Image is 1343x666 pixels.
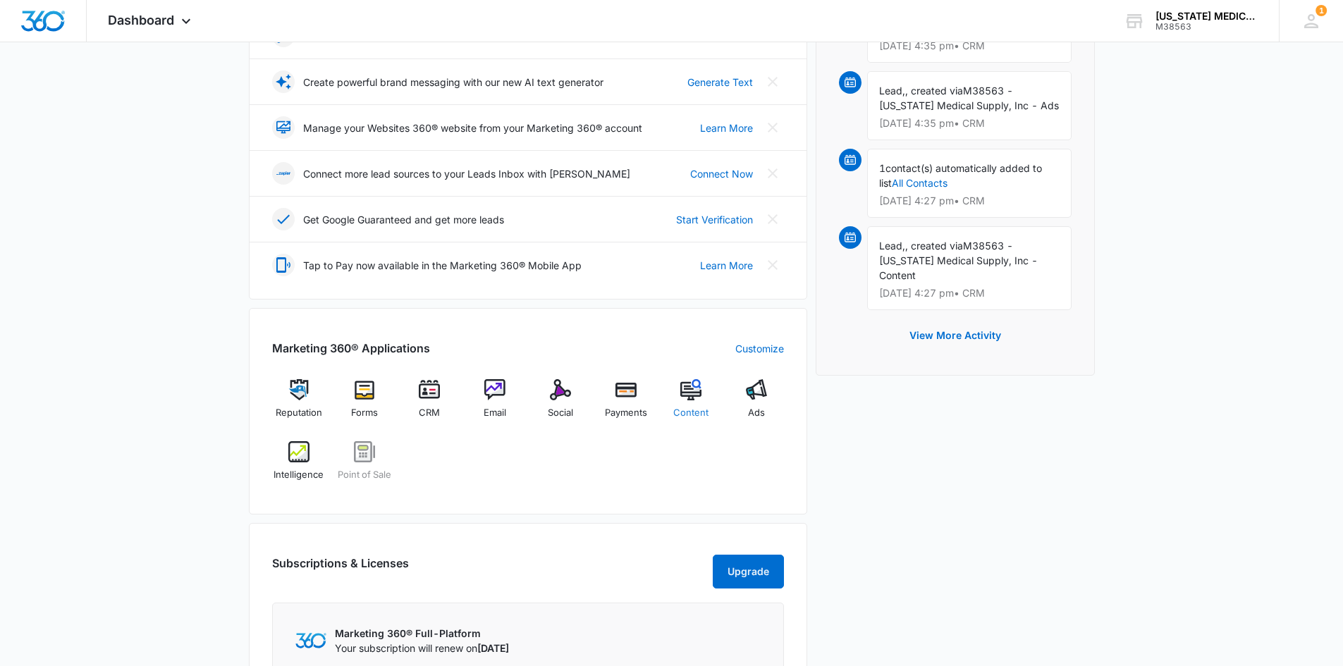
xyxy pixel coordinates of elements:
p: Create powerful brand messaging with our new AI text generator [303,75,603,90]
span: Ads [748,406,765,420]
p: Manage your Websites 360® website from your Marketing 360® account [303,121,642,135]
button: Close [761,116,784,139]
a: Email [468,379,522,430]
a: Generate Text [687,75,753,90]
div: account id [1155,22,1258,32]
a: Intelligence [272,441,326,492]
span: Content [673,406,709,420]
h2: Marketing 360® Applications [272,340,430,357]
a: Connect Now [690,166,753,181]
p: Get Google Guaranteed and get more leads [303,212,504,227]
a: Start Verification [676,212,753,227]
span: Reputation [276,406,322,420]
p: [DATE] 4:27 pm • CRM [879,196,1060,206]
span: , created via [905,85,963,97]
span: Email [484,406,506,420]
div: account name [1155,11,1258,22]
p: [DATE] 4:35 pm • CRM [879,41,1060,51]
span: Dashboard [108,13,174,27]
a: Payments [599,379,653,430]
div: notifications count [1316,5,1327,16]
button: Upgrade [713,555,784,588]
a: CRM [403,379,457,430]
p: [DATE] 4:35 pm • CRM [879,118,1060,128]
a: Learn More [700,258,753,273]
a: Ads [730,379,784,430]
a: Point of Sale [337,441,391,492]
span: M38563 - [US_STATE] Medical Supply, Inc - Content [879,240,1038,281]
button: Close [761,70,784,93]
span: Payments [605,406,647,420]
span: CRM [419,406,440,420]
p: Your subscription will renew on [335,641,509,655]
a: Reputation [272,379,326,430]
span: 1 [1316,5,1327,16]
a: Content [664,379,718,430]
span: , created via [905,240,963,252]
a: Learn More [700,121,753,135]
span: contact(s) automatically added to list [879,162,1042,189]
span: Lead, [879,85,905,97]
span: Intelligence [274,468,324,482]
button: Close [761,208,784,230]
p: Marketing 360® Full-Platform [335,626,509,641]
span: M38563 - [US_STATE] Medical Supply, Inc - Ads [879,85,1059,111]
span: 1 [879,162,885,174]
span: Point of Sale [338,468,391,482]
p: [DATE] 4:27 pm • CRM [879,288,1060,298]
h2: Subscriptions & Licenses [272,555,409,583]
a: Customize [735,341,784,356]
span: Lead, [879,240,905,252]
span: Forms [351,406,378,420]
span: [DATE] [477,642,509,654]
a: All Contacts [892,177,948,189]
a: Forms [337,379,391,430]
button: Close [761,162,784,185]
a: Social [534,379,588,430]
button: Close [761,254,784,276]
span: Social [548,406,573,420]
p: Tap to Pay now available in the Marketing 360® Mobile App [303,258,582,273]
img: Marketing 360 Logo [295,633,326,648]
button: View More Activity [895,319,1015,352]
p: Connect more lead sources to your Leads Inbox with [PERSON_NAME] [303,166,630,181]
